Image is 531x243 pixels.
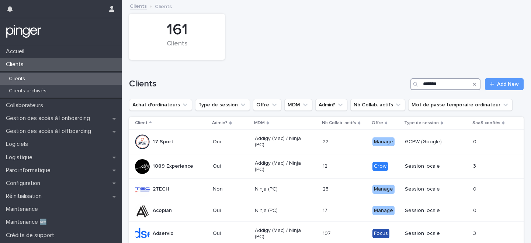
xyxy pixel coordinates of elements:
[213,208,249,214] p: Oui
[135,119,147,127] p: Client
[6,24,42,39] img: mTgBEunGTSyRkCgitkcU
[322,119,356,127] p: Nb Collab. actifs
[405,163,458,170] p: Session locale
[405,139,458,145] p: GCPW (Google)
[323,206,329,214] p: 17
[473,162,478,170] p: 3
[3,61,29,68] p: Clients
[323,229,332,237] p: 107
[3,102,49,109] p: Collaborateurs
[129,99,192,111] button: Achat d'ordinateurs
[253,99,281,111] button: Offre
[153,230,174,237] p: Adservio
[3,232,60,239] p: Crédits de support
[323,185,330,192] p: 25
[3,115,96,122] p: Gestion des accès à l’onboarding
[129,179,524,200] tr: 2TECHNonNinja (PC)2525 ManageSession locale00
[142,40,212,55] div: Clients
[372,229,389,238] div: Focus
[255,186,308,192] p: Ninja (PC)
[3,180,46,187] p: Configuration
[213,230,249,237] p: Oui
[129,154,524,179] tr: 1889 ExperienceOuiAddigy (Mac) / Ninja (PC)1212 GrowSession locale33
[284,99,312,111] button: MDM
[129,79,407,89] h1: Clients
[255,136,308,148] p: Addigy (Mac) / Ninja (PC)
[497,82,519,87] span: Add New
[473,137,478,145] p: 0
[404,119,439,127] p: Type de session
[155,2,172,10] p: Clients
[3,88,52,94] p: Clients archivés
[129,200,524,222] tr: AcoplanOuiNinja (PC)1717 ManageSession locale00
[255,160,308,173] p: Addigy (Mac) / Ninja (PC)
[3,154,38,161] p: Logistique
[255,208,308,214] p: Ninja (PC)
[408,99,513,111] button: Mot de passe temporaire ordinateur
[153,186,169,192] p: 2TECH
[3,128,97,135] p: Gestion des accès à l’offboarding
[213,186,249,192] p: Non
[485,78,524,90] a: Add New
[372,185,395,194] div: Manage
[153,208,172,214] p: Acoplan
[473,206,478,214] p: 0
[195,99,250,111] button: Type de session
[153,139,173,145] p: 17 Sport
[372,162,388,171] div: Grow
[405,208,458,214] p: Session locale
[473,185,478,192] p: 0
[3,167,56,174] p: Parc informatique
[410,78,480,90] input: Search
[3,219,53,226] p: Maintenance 🆕
[315,99,347,111] button: Admin?
[323,137,330,145] p: 22
[372,119,383,127] p: Offre
[212,119,228,127] p: Admin?
[153,163,193,170] p: 1889 Experience
[142,21,212,39] div: 161
[350,99,405,111] button: Nb Collab. actifs
[405,230,458,237] p: Session locale
[3,141,34,148] p: Logiciels
[3,193,48,200] p: Réinitialisation
[254,119,265,127] p: MDM
[130,1,147,10] a: Clients
[213,139,249,145] p: Oui
[213,163,249,170] p: Oui
[323,162,329,170] p: 12
[473,229,478,237] p: 3
[3,48,30,55] p: Accueil
[372,206,395,215] div: Manage
[129,130,524,154] tr: 17 SportOuiAddigy (Mac) / Ninja (PC)2222 ManageGCPW (Google)00
[405,186,458,192] p: Session locale
[372,137,395,147] div: Manage
[3,76,31,82] p: Clients
[255,227,308,240] p: Addigy (Mac) / Ninja (PC)
[3,206,44,213] p: Maintenance
[472,119,500,127] p: SaaS confiés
